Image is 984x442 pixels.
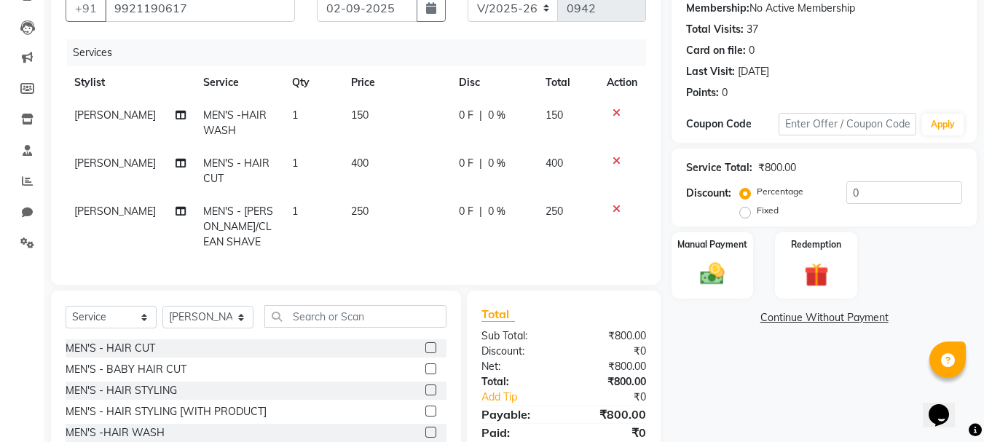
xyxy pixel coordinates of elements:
[488,204,505,219] span: 0 %
[686,117,778,132] div: Coupon Code
[67,39,657,66] div: Services
[479,156,482,171] span: |
[479,108,482,123] span: |
[758,160,796,175] div: ₹800.00
[537,66,599,99] th: Total
[686,1,749,16] div: Membership:
[686,43,746,58] div: Card on file:
[66,425,165,441] div: MEN'S -HAIR WASH
[779,113,916,135] input: Enter Offer / Coupon Code
[686,85,719,100] div: Points:
[471,424,564,441] div: Paid:
[450,66,537,99] th: Disc
[203,108,267,137] span: MEN'S -HAIR WASH
[580,390,658,405] div: ₹0
[471,390,579,405] a: Add Tip
[564,424,657,441] div: ₹0
[351,205,369,218] span: 250
[471,328,564,344] div: Sub Total:
[564,359,657,374] div: ₹800.00
[546,108,563,122] span: 150
[564,328,657,344] div: ₹800.00
[564,406,657,423] div: ₹800.00
[488,108,505,123] span: 0 %
[564,344,657,359] div: ₹0
[292,157,298,170] span: 1
[194,66,283,99] th: Service
[74,108,156,122] span: [PERSON_NAME]
[686,22,744,37] div: Total Visits:
[471,374,564,390] div: Total:
[738,64,769,79] div: [DATE]
[66,383,177,398] div: MEN'S - HAIR STYLING
[757,204,779,217] label: Fixed
[66,404,267,419] div: MEN'S - HAIR STYLING [WITH PRODUCT]
[203,205,273,248] span: MEN'S - [PERSON_NAME]/CLEAN SHAVE
[264,305,446,328] input: Search or Scan
[66,66,194,99] th: Stylist
[459,204,473,219] span: 0 F
[471,406,564,423] div: Payable:
[471,359,564,374] div: Net:
[677,238,747,251] label: Manual Payment
[564,374,657,390] div: ₹800.00
[686,64,735,79] div: Last Visit:
[749,43,755,58] div: 0
[203,157,269,185] span: MEN'S - HAIR CUT
[66,341,155,356] div: MEN'S - HAIR CUT
[546,157,563,170] span: 400
[479,204,482,219] span: |
[488,156,505,171] span: 0 %
[283,66,342,99] th: Qty
[686,160,752,175] div: Service Total:
[747,22,758,37] div: 37
[459,156,473,171] span: 0 F
[686,186,731,201] div: Discount:
[74,205,156,218] span: [PERSON_NAME]
[292,205,298,218] span: 1
[598,66,646,99] th: Action
[481,307,515,322] span: Total
[797,260,836,290] img: _gift.svg
[351,108,369,122] span: 150
[757,185,803,198] label: Percentage
[722,85,728,100] div: 0
[342,66,450,99] th: Price
[922,114,964,135] button: Apply
[74,157,156,170] span: [PERSON_NAME]
[693,260,732,288] img: _cash.svg
[923,384,969,427] iframe: chat widget
[66,362,186,377] div: MEN'S - BABY HAIR CUT
[459,108,473,123] span: 0 F
[292,108,298,122] span: 1
[686,1,962,16] div: No Active Membership
[791,238,841,251] label: Redemption
[674,310,974,325] a: Continue Without Payment
[351,157,369,170] span: 400
[471,344,564,359] div: Discount:
[546,205,563,218] span: 250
